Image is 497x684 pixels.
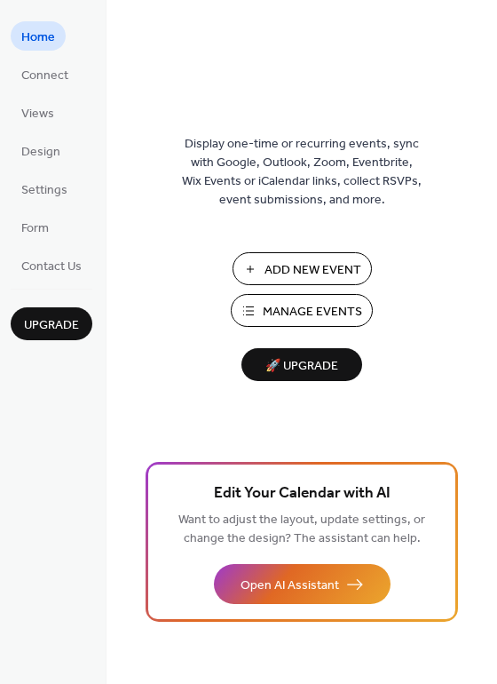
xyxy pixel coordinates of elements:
[264,261,361,280] span: Add New Event
[252,354,351,378] span: 🚀 Upgrade
[214,481,390,506] span: Edit Your Calendar with AI
[214,564,390,604] button: Open AI Assistant
[11,251,92,280] a: Contact Us
[21,67,68,85] span: Connect
[241,577,339,595] span: Open AI Assistant
[178,508,425,551] span: Want to adjust the layout, update settings, or change the design? The assistant can help.
[263,303,362,322] span: Manage Events
[21,181,67,200] span: Settings
[21,143,60,162] span: Design
[21,28,55,47] span: Home
[11,307,92,340] button: Upgrade
[21,219,49,238] span: Form
[11,136,71,165] a: Design
[233,252,372,285] button: Add New Event
[11,98,65,127] a: Views
[231,294,373,327] button: Manage Events
[11,21,66,51] a: Home
[11,174,78,203] a: Settings
[182,135,422,210] span: Display one-time or recurring events, sync with Google, Outlook, Zoom, Eventbrite, Wix Events or ...
[21,258,82,276] span: Contact Us
[24,316,79,335] span: Upgrade
[21,105,54,123] span: Views
[241,348,362,381] button: 🚀 Upgrade
[11,212,59,242] a: Form
[11,60,79,89] a: Connect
